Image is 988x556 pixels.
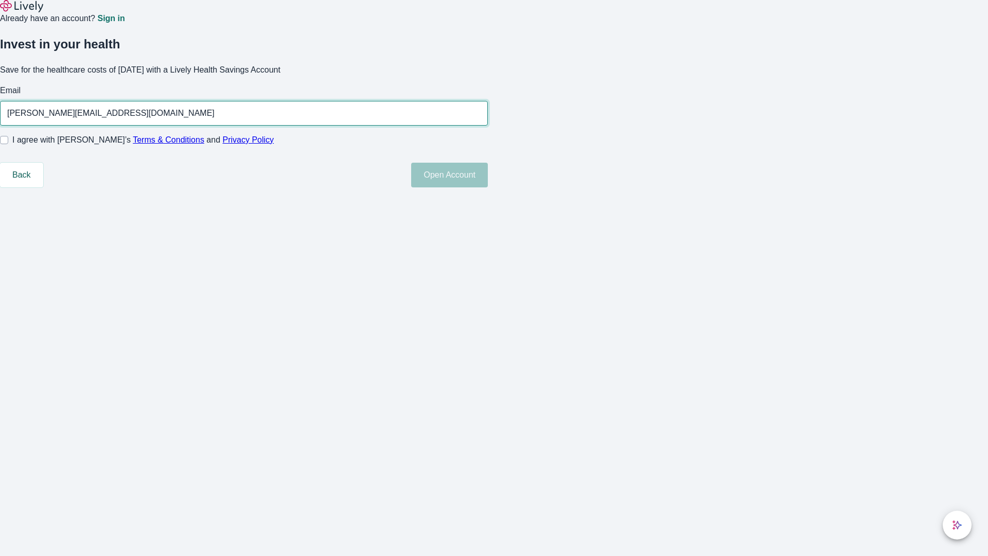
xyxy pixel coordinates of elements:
button: chat [943,511,972,540]
a: Sign in [97,14,125,23]
svg: Lively AI Assistant [952,520,962,530]
a: Privacy Policy [223,135,274,144]
span: I agree with [PERSON_NAME]’s and [12,134,274,146]
a: Terms & Conditions [133,135,204,144]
